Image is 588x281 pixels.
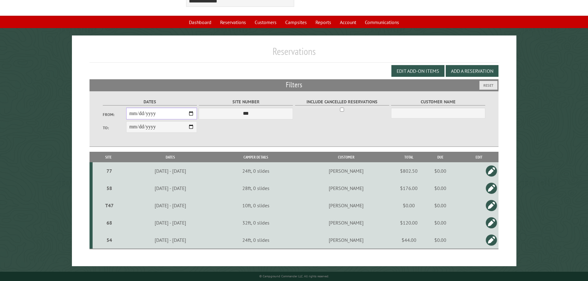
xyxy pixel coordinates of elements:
[421,214,460,231] td: $0.00
[95,185,124,191] div: 58
[126,237,215,243] div: [DATE] - [DATE]
[93,152,125,163] th: Site
[103,125,126,131] label: To:
[397,180,421,197] td: $176.00
[216,16,250,28] a: Reservations
[446,65,498,77] button: Add a Reservation
[95,237,124,243] div: 54
[95,220,124,226] div: 68
[185,16,215,28] a: Dashboard
[95,168,124,174] div: 77
[296,152,396,163] th: Customer
[90,45,499,62] h1: Reservations
[296,214,396,231] td: [PERSON_NAME]
[421,180,460,197] td: $0.00
[421,152,460,163] th: Due
[103,98,197,105] label: Dates
[296,197,396,214] td: [PERSON_NAME]
[216,231,296,249] td: 24ft, 0 slides
[281,16,311,28] a: Campsites
[391,98,485,105] label: Customer Name
[397,197,421,214] td: $0.00
[199,98,293,105] label: Site Number
[251,16,280,28] a: Customers
[126,168,215,174] div: [DATE] - [DATE]
[126,202,215,209] div: [DATE] - [DATE]
[421,162,460,180] td: $0.00
[397,162,421,180] td: $802.50
[90,79,499,91] h2: Filters
[460,152,499,163] th: Edit
[479,81,498,90] button: Reset
[312,16,335,28] a: Reports
[391,65,444,77] button: Edit Add-on Items
[336,16,360,28] a: Account
[216,214,296,231] td: 32ft, 0 slides
[421,197,460,214] td: $0.00
[295,98,389,105] label: Include Cancelled Reservations
[397,231,421,249] td: $44.00
[216,152,296,163] th: Camper Details
[259,274,329,278] small: © Campground Commander LLC. All rights reserved.
[126,185,215,191] div: [DATE] - [DATE]
[126,220,215,226] div: [DATE] - [DATE]
[216,162,296,180] td: 24ft, 0 slides
[95,202,124,209] div: T47
[216,197,296,214] td: 10ft, 0 slides
[296,180,396,197] td: [PERSON_NAME]
[296,231,396,249] td: [PERSON_NAME]
[397,152,421,163] th: Total
[397,214,421,231] td: $120.00
[216,180,296,197] td: 28ft, 0 slides
[103,112,126,118] label: From:
[421,231,460,249] td: $0.00
[125,152,216,163] th: Dates
[361,16,403,28] a: Communications
[296,162,396,180] td: [PERSON_NAME]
